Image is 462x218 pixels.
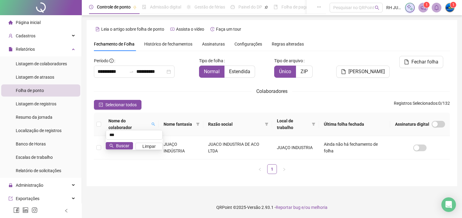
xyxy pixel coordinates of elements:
span: right [282,168,286,171]
span: Exportações [16,196,39,201]
span: Leia o artigo sobre folha de ponto [101,27,164,32]
span: Listagem de atrasos [16,75,54,80]
button: Fechar folha [399,56,443,68]
span: RH JUAÇO [386,4,401,11]
li: Próxima página [279,164,289,174]
li: Página anterior [255,164,265,174]
span: sun [187,5,191,9]
span: Gestão de férias [194,5,225,9]
span: filter [311,116,317,132]
span: Relatórios [16,47,35,52]
span: Histórico de fechamentos [144,42,192,46]
span: Selecionar todos [105,101,137,108]
span: Estendida [229,69,250,74]
span: Assinaturas [202,42,225,46]
span: youtube [170,27,174,31]
span: Banco de Horas [16,141,46,146]
span: linkedin [22,207,28,213]
span: search [109,144,114,148]
span: Normal [204,69,220,74]
span: filter [264,120,270,129]
span: ZIP [301,69,308,74]
td: JUAÇO INDÚSTRIA [159,136,203,159]
span: Painel do DP [238,5,262,9]
span: Administração [16,183,43,188]
span: search [150,116,156,132]
span: Nome do colaborador [108,118,149,131]
button: left [255,164,265,174]
span: Folha de pagamento [281,5,320,9]
span: Nome fantasia [164,121,194,128]
span: Único [279,69,291,74]
span: Relatório de solicitações [16,168,61,173]
span: filter [265,122,268,126]
span: 1 [426,3,428,7]
span: ellipsis [317,5,321,9]
th: Última folha fechada [319,113,390,136]
span: instagram [32,207,38,213]
span: facebook [13,207,19,213]
span: Razão social [208,121,262,128]
span: file-text [95,27,100,31]
span: Fechamento de Folha [94,42,135,46]
span: Tipo de arquivo [274,57,303,64]
span: left [258,168,262,171]
span: 1 [452,3,454,7]
span: Admissão digital [150,5,181,9]
button: Selecionar todos [94,100,141,110]
span: Buscar [116,142,129,149]
span: pushpin [133,5,137,9]
button: Buscar [106,142,133,149]
span: Regras alteradas [272,42,304,46]
span: Ainda não há fechamento de folha [324,142,378,153]
span: Listagem de registros [16,101,56,106]
span: file [341,69,346,74]
span: Listagem de colaboradores [16,61,67,66]
div: Open Intercom Messenger [441,197,456,212]
span: Fechar folha [411,58,438,66]
td: JUAÇO INDUSTRIA [272,136,319,159]
span: Faça um tour [216,27,241,32]
span: Configurações [234,42,262,46]
span: file [404,60,409,64]
span: left [64,209,68,213]
span: filter [195,120,201,129]
span: bell [434,5,439,10]
span: Limpar [142,143,156,150]
button: [PERSON_NAME] [336,66,390,78]
span: [PERSON_NAME] [348,68,385,75]
sup: 1 [424,2,430,8]
span: history [210,27,214,31]
span: export [8,196,13,201]
span: file [8,47,13,51]
span: Período [94,58,108,63]
span: Controle de ponto [97,5,131,9]
span: search [375,5,379,10]
span: Local de trabalho [277,118,309,131]
span: book [274,5,278,9]
span: home [8,20,13,25]
span: check-square [99,103,103,107]
span: Versão [247,205,261,210]
button: right [279,164,289,174]
footer: QRPoint © 2025 - 2.93.1 - [82,197,462,218]
span: dashboard [231,5,235,9]
img: sparkle-icon.fc2bf0ac1784a2077858766a79e2daf3.svg [407,4,413,11]
li: 1 [267,164,277,174]
span: Assinatura digital [395,121,429,128]
span: notification [420,5,426,10]
a: 1 [268,165,277,174]
span: lock [8,183,13,187]
span: Colaboradores [256,88,288,94]
td: JUACO INDUSTRIA DE ACO LTDA [203,136,272,159]
span: Tipo de folha [199,57,223,64]
span: user-add [8,34,13,38]
sup: Atualize o seu contato no menu Meus Dados [450,2,456,8]
img: 66582 [445,3,454,12]
span: search [151,122,155,126]
span: swap-right [129,69,134,74]
span: Localização de registros [16,128,61,133]
span: Assista o vídeo [176,27,204,32]
span: Folha de ponto [16,88,44,93]
span: info-circle [109,59,114,63]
